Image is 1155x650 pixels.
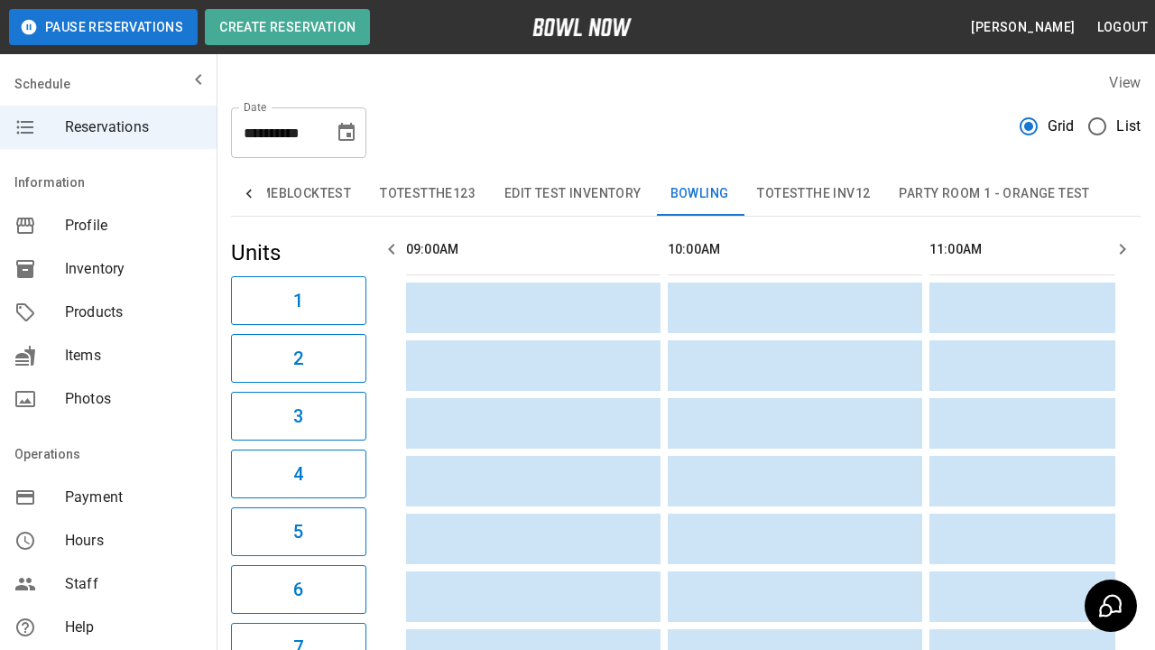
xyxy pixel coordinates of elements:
[231,276,366,325] button: 1
[231,565,366,614] button: 6
[65,345,202,367] span: Items
[668,224,922,275] th: 10:00AM
[231,238,366,267] h5: Units
[65,116,202,138] span: Reservations
[490,172,656,216] button: Edit Test Inventory
[656,172,744,216] button: Bowling
[65,573,202,595] span: Staff
[65,530,202,552] span: Hours
[65,302,202,323] span: Products
[231,392,366,441] button: 3
[293,460,303,488] h6: 4
[293,286,303,315] h6: 1
[1048,116,1075,137] span: Grid
[231,507,366,556] button: 5
[1109,74,1141,91] label: View
[293,517,303,546] h6: 5
[65,258,202,280] span: Inventory
[964,11,1082,44] button: [PERSON_NAME]
[1116,116,1141,137] span: List
[328,115,365,151] button: Choose date, selected date is Aug 29, 2025
[743,172,884,216] button: TOTESTTHE INV12
[234,172,365,216] button: TimeBlockTest
[884,172,1104,216] button: Party Room 1 - Orange test
[293,575,303,604] h6: 6
[365,172,490,216] button: TOTESTTHE123
[1090,11,1155,44] button: Logout
[65,487,202,508] span: Payment
[406,224,661,275] th: 09:00AM
[65,617,202,638] span: Help
[293,344,303,373] h6: 2
[293,402,303,431] h6: 3
[65,215,202,237] span: Profile
[65,388,202,410] span: Photos
[205,9,370,45] button: Create Reservation
[9,9,198,45] button: Pause Reservations
[231,450,366,498] button: 4
[532,18,632,36] img: logo
[231,334,366,383] button: 2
